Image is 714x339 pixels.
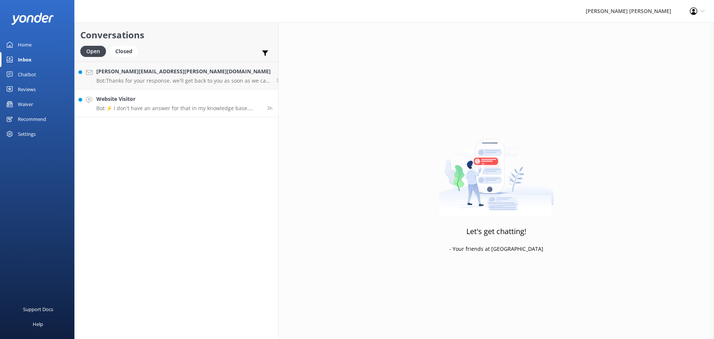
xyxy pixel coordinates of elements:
[96,67,271,76] h4: [PERSON_NAME][EMAIL_ADDRESS][PERSON_NAME][DOMAIN_NAME]
[96,95,261,103] h4: Website Visitor
[80,28,273,42] h2: Conversations
[96,77,271,84] p: Bot: Thanks for your response, we'll get back to you as soon as we can during opening hours.
[18,67,36,82] div: Chatbot
[80,47,110,55] a: Open
[110,47,142,55] a: Closed
[96,105,261,112] p: Bot: ⚡ I don't have an answer for that in my knowledge base. Please try and rephrase your questio...
[23,302,53,317] div: Support Docs
[80,46,106,57] div: Open
[449,245,543,253] p: - Your friends at [GEOGRAPHIC_DATA]
[18,37,32,52] div: Home
[75,89,278,117] a: Website VisitorBot:⚡ I don't have an answer for that in my knowledge base. Please try and rephras...
[33,317,43,332] div: Help
[18,52,32,67] div: Inbox
[18,112,46,127] div: Recommend
[276,77,282,83] span: Oct 01 2025 01:00pm (UTC +13:00) Pacific/Auckland
[267,105,273,111] span: Oct 01 2025 12:35pm (UTC +13:00) Pacific/Auckland
[11,13,54,25] img: yonder-white-logo.png
[18,127,36,141] div: Settings
[18,82,36,97] div: Reviews
[75,61,278,89] a: [PERSON_NAME][EMAIL_ADDRESS][PERSON_NAME][DOMAIN_NAME]Bot:Thanks for your response, we'll get bac...
[439,123,554,216] img: artwork of a man stealing a conversation from at giant smartphone
[18,97,33,112] div: Waiver
[466,226,526,237] h3: Let's get chatting!
[110,46,138,57] div: Closed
